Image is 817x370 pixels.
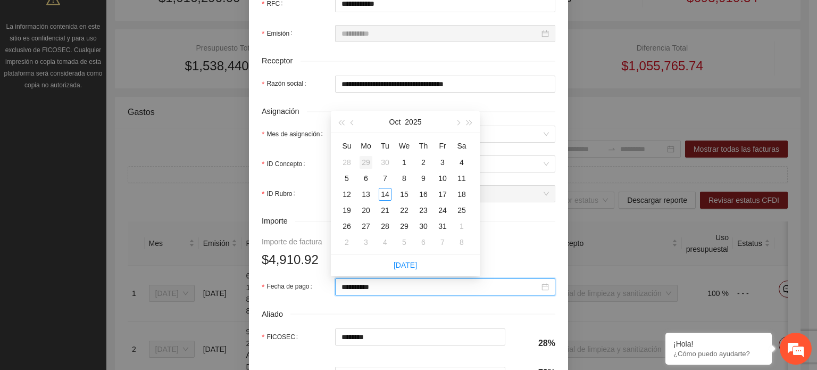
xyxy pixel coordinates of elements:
span: Receptor [262,55,301,67]
div: 4 [455,156,468,169]
h4: 28% [518,338,555,349]
td: 2025-10-08 [395,170,414,186]
div: Minimizar ventana de chat en vivo [174,5,200,31]
label: Mes de asignación: [262,126,327,143]
div: 9 [417,172,430,185]
div: 8 [398,172,411,185]
td: 2025-10-30 [414,218,433,234]
div: 22 [398,204,411,217]
td: 2025-09-30 [376,154,395,170]
th: Fr [433,137,452,154]
div: 3 [360,236,372,249]
div: 26 [340,220,353,233]
button: Oct [389,111,401,133]
div: 2 [417,156,430,169]
div: 7 [436,236,449,249]
td: 2025-11-02 [337,234,356,250]
td: 2025-11-01 [452,218,471,234]
div: 20 [360,204,372,217]
div: 21 [379,204,391,217]
div: 15 [398,188,411,201]
th: Sa [452,137,471,154]
td: 2025-11-04 [376,234,395,250]
td: 2025-10-29 [395,218,414,234]
div: 1 [398,156,411,169]
p: ¿Cómo puedo ayudarte? [673,350,764,358]
div: 29 [398,220,411,233]
div: 2 [340,236,353,249]
td: 2025-10-28 [376,218,395,234]
th: We [395,137,414,154]
td: 2025-09-29 [356,154,376,170]
div: 25 [455,204,468,217]
td: 2025-10-01 [395,154,414,170]
button: 2025 [405,111,421,133]
div: 27 [360,220,372,233]
div: 5 [340,172,353,185]
td: 2025-10-12 [337,186,356,202]
div: 23 [417,204,430,217]
td: 2025-10-06 [356,170,376,186]
label: FICOSEC: [262,328,302,346]
td: 2025-11-06 [414,234,433,250]
span: $4,910.92 [262,250,319,270]
label: ID Concepto: [262,155,310,172]
td: 2025-11-07 [433,234,452,250]
label: Emisión: [262,25,296,42]
div: ¡Hola! [673,340,764,348]
div: 28 [379,220,391,233]
td: 2025-10-15 [395,186,414,202]
div: 1 [455,220,468,233]
div: 6 [417,236,430,249]
td: 2025-10-19 [337,202,356,218]
td: 2025-10-17 [433,186,452,202]
td: 2025-10-13 [356,186,376,202]
span: Aliado [262,308,290,320]
div: 31 [436,220,449,233]
td: 2025-10-09 [414,170,433,186]
td: 2025-10-23 [414,202,433,218]
input: Fecha de pago: [341,281,539,293]
div: 28 [340,156,353,169]
div: 29 [360,156,372,169]
td: 2025-10-22 [395,202,414,218]
td: 2025-11-03 [356,234,376,250]
div: 7 [379,172,391,185]
td: 2025-10-07 [376,170,395,186]
div: 8 [455,236,468,249]
div: 3 [436,156,449,169]
td: 2025-09-28 [337,154,356,170]
div: 24 [436,204,449,217]
td: 2025-11-08 [452,234,471,250]
td: 2025-10-26 [337,218,356,234]
div: 18 [455,188,468,201]
input: FICOSEC: [336,329,505,345]
div: 19 [340,204,353,217]
input: Emisión: [341,28,539,39]
span: Importe [262,215,295,227]
label: ID Rubro: [262,185,299,202]
div: 30 [417,220,430,233]
td: 2025-10-03 [433,154,452,170]
div: 5 [398,236,411,249]
div: 10 [436,172,449,185]
td: 2025-10-10 [433,170,452,186]
span: Asignación [262,105,307,118]
div: 6 [360,172,372,185]
td: 2025-11-05 [395,234,414,250]
td: 2025-10-31 [433,218,452,234]
div: 16 [417,188,430,201]
div: 12 [340,188,353,201]
div: Importe de factura [262,236,322,248]
span: Estamos en línea. [62,123,147,231]
input: Razón social: [335,76,555,93]
th: Su [337,137,356,154]
td: 2025-10-21 [376,202,395,218]
th: Tu [376,137,395,154]
div: 17 [436,188,449,201]
th: Th [414,137,433,154]
td: 2025-10-24 [433,202,452,218]
label: Razón social: [262,76,311,93]
div: 30 [379,156,391,169]
td: 2025-10-18 [452,186,471,202]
